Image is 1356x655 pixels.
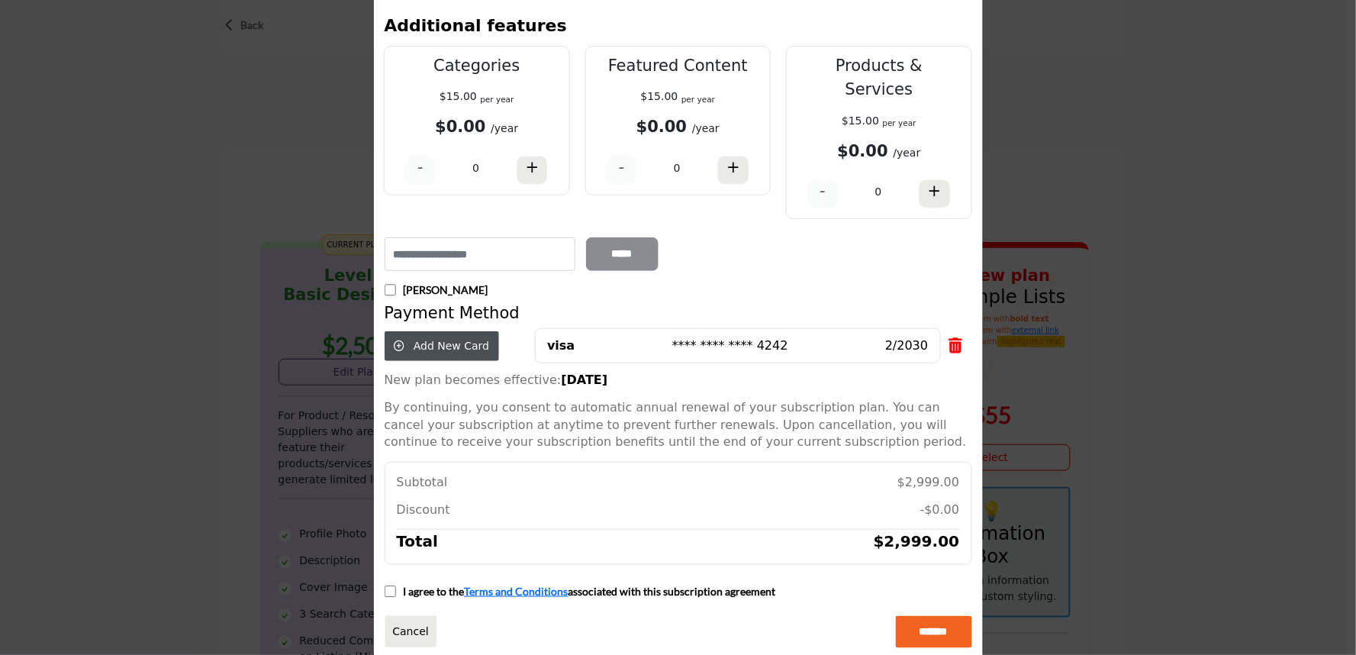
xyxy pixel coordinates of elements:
a: Close [385,615,437,648]
p: $2,999.00 [897,474,959,491]
p: By continuing, you consent to automatic annual renewal of your subscription plan. You can cancel ... [385,399,972,450]
p: Subtotal [397,474,448,491]
h4: + [526,158,540,177]
span: $15.00 [641,90,678,102]
b: $0.00 [435,118,485,136]
h4: + [726,158,740,177]
span: /year [491,122,518,134]
sub: per year [883,118,916,127]
span: $15.00 [440,90,477,102]
p: Categories [398,54,556,79]
p: Products & Services [800,54,958,102]
h4: + [928,182,942,201]
p: 0 [674,160,681,176]
span: $15.00 [842,115,879,127]
p: -$0.00 [920,502,960,518]
h3: visa [547,337,575,355]
p: 0 [875,184,882,200]
strong: [DATE] [561,373,607,387]
sub: per year [681,95,715,104]
p: 0 [472,160,479,176]
h5: $2,999.00 [874,530,960,553]
h4: Payment Method [385,304,972,323]
p: I agree to the associated with this subscription agreement [403,584,775,599]
b: $0.00 [838,142,888,160]
h3: Additional features [385,13,567,38]
button: + [517,156,549,185]
span: /year [894,147,921,159]
h5: Total [397,530,439,553]
span: Add New Card [414,340,489,352]
b: $0.00 [636,118,687,136]
p: [PERSON_NAME] [403,282,488,298]
button: + [717,156,749,185]
span: /year [692,122,720,134]
button: + [919,179,951,208]
p: Discount [397,502,450,518]
a: Terms and Conditions [464,585,568,598]
p: Featured Content [600,54,757,79]
p: New plan becomes effective: [385,372,972,389]
sub: per year [480,95,514,104]
h5: 2/2030 [885,337,928,354]
button: Add New Card [385,331,500,361]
